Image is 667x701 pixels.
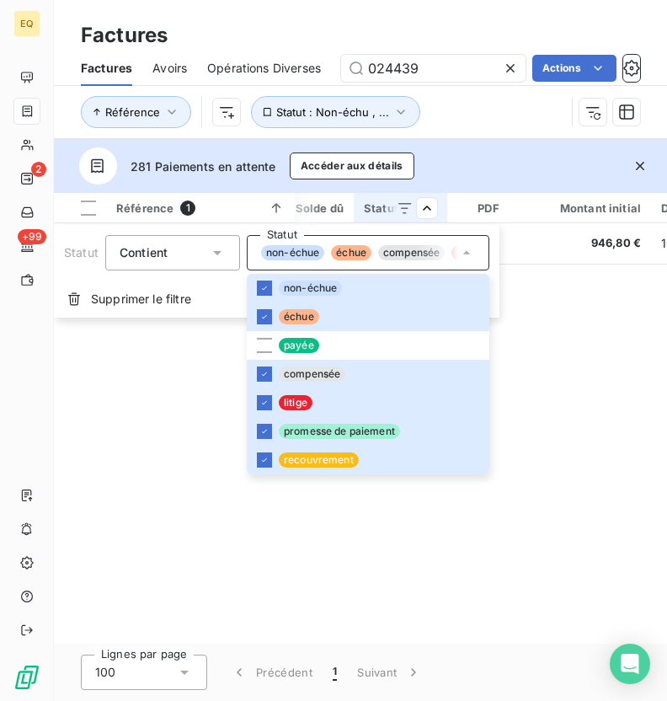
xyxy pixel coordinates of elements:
[279,452,359,468] span: recouvrement
[261,245,324,260] span: non-échue
[451,245,485,260] span: litige
[279,424,400,439] span: promesse de paiement
[91,291,191,308] span: Supprimer le filtre
[279,281,342,296] span: non-échue
[279,338,319,353] span: payée
[279,395,312,410] span: litige
[378,245,445,260] span: compensée
[64,245,99,260] span: Statut
[120,245,168,260] span: Contient
[279,309,319,324] span: échue
[279,367,345,382] span: compensée
[331,245,371,260] span: échue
